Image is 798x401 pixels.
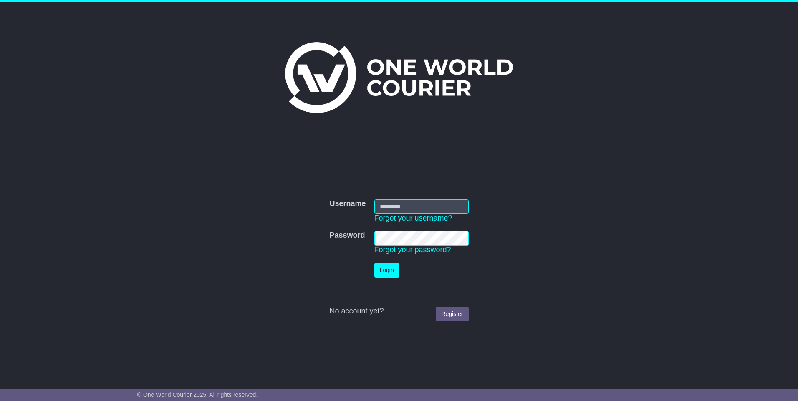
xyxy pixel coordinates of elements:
span: © One World Courier 2025. All rights reserved. [137,391,258,398]
a: Forgot your username? [374,214,452,222]
img: One World [285,42,513,113]
a: Forgot your password? [374,246,451,254]
label: Username [329,199,366,208]
button: Login [374,263,399,278]
div: No account yet? [329,307,468,316]
label: Password [329,231,365,240]
a: Register [436,307,468,321]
